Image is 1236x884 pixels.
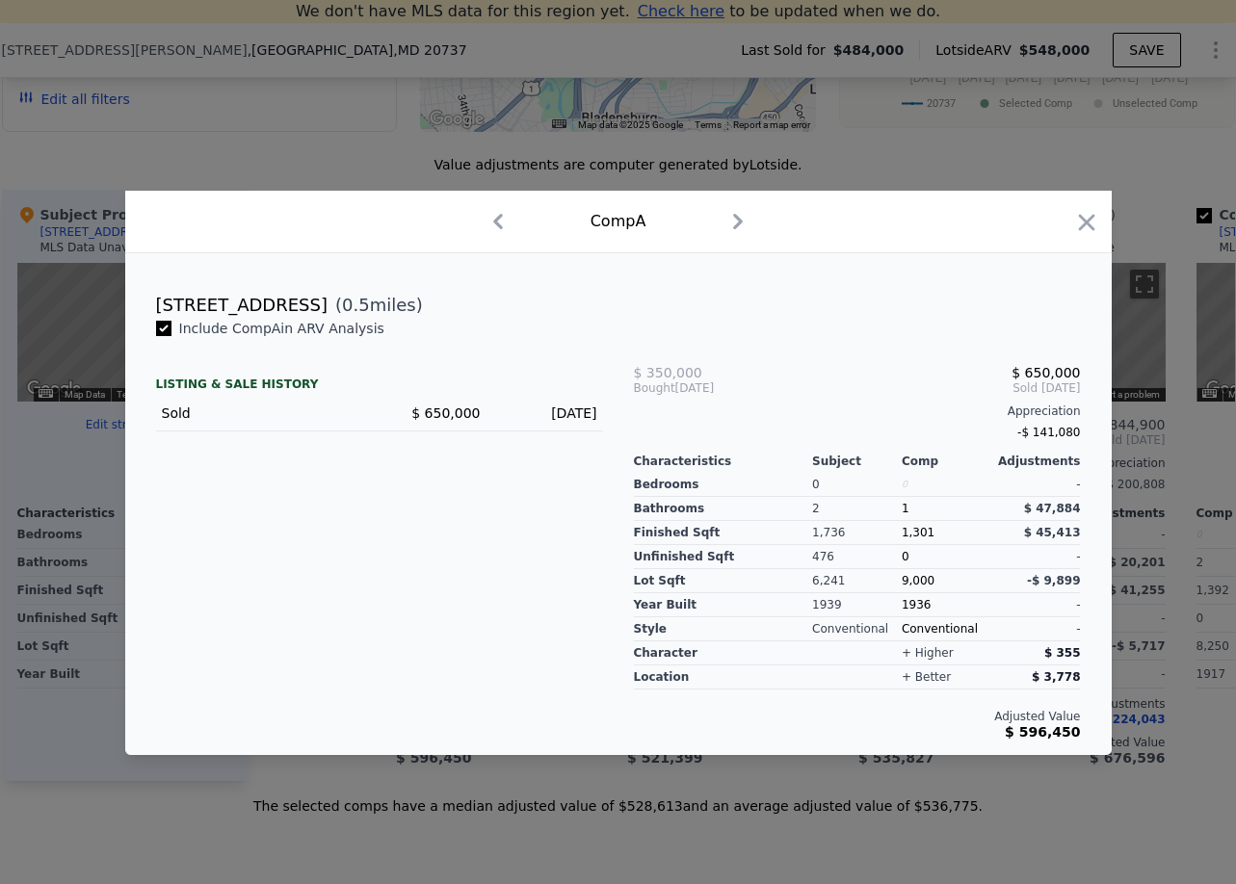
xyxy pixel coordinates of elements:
[1024,526,1081,539] span: $ 45,413
[991,617,1081,641] div: -
[634,497,813,521] div: Bathrooms
[634,521,813,545] div: Finished Sqft
[171,321,392,336] span: Include Comp A in ARV Analysis
[902,454,991,469] div: Comp
[812,617,902,641] div: Conventional
[902,617,991,641] div: Conventional
[902,497,991,521] div: 1
[162,403,364,423] div: Sold
[1044,646,1081,660] span: $ 355
[634,403,1081,419] div: Appreciation
[902,526,934,539] span: 1,301
[991,454,1081,469] div: Adjustments
[328,292,423,319] span: ( miles)
[902,473,991,497] div: 0
[991,473,1081,497] div: -
[156,377,603,396] div: LISTING & SALE HISTORY
[812,473,902,497] div: 0
[991,593,1081,617] div: -
[812,454,902,469] div: Subject
[634,617,813,641] div: Style
[812,497,902,521] div: 2
[1024,502,1081,515] span: $ 47,884
[1012,365,1080,380] span: $ 650,000
[411,405,480,421] span: $ 650,000
[634,365,702,380] span: $ 350,000
[634,709,1081,724] div: Adjusted Value
[812,521,902,545] div: 1,736
[634,454,813,469] div: Characteristics
[782,380,1080,396] span: Sold [DATE]
[342,295,370,315] span: 0.5
[1017,426,1080,439] span: -$ 141,080
[1027,574,1080,587] span: -$ 9,899
[591,210,646,233] div: Comp A
[634,641,813,665] div: character
[634,593,813,617] div: Year Built
[812,569,902,593] div: 6,241
[634,473,813,497] div: Bedrooms
[991,545,1081,569] div: -
[1005,724,1080,740] span: $ 596,450
[812,545,902,569] div: 476
[634,569,813,593] div: Lot Sqft
[156,292,328,319] div: [STREET_ADDRESS]
[902,550,909,563] span: 0
[1032,670,1080,684] span: $ 3,778
[634,545,813,569] div: Unfinished Sqft
[634,665,813,689] div: location
[902,669,951,685] div: + better
[496,403,597,423] div: [DATE]
[634,380,783,396] div: [DATE]
[902,593,991,617] div: 1936
[812,593,902,617] div: 1939
[634,380,675,396] span: Bought
[902,645,954,661] div: + higher
[902,574,934,587] span: 9,000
